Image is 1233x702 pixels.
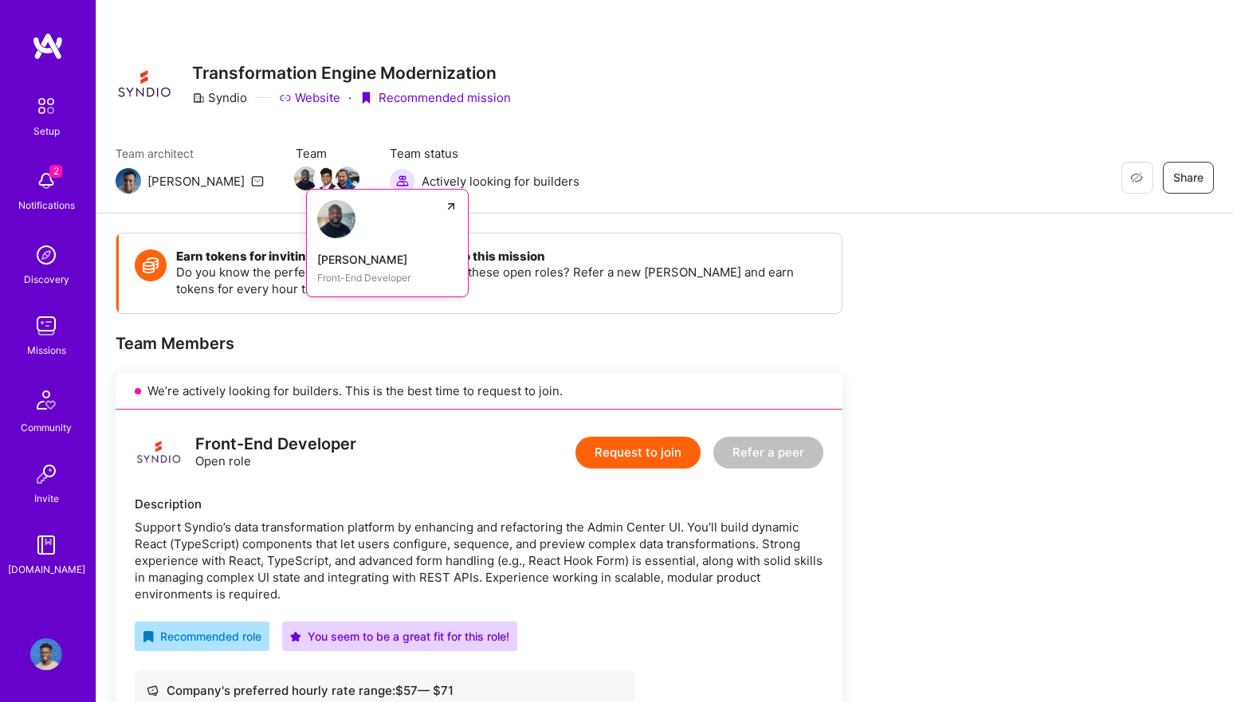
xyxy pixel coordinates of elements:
[316,165,337,192] a: Team Member Avatar
[32,32,64,61] img: logo
[147,173,245,190] div: [PERSON_NAME]
[192,89,247,106] div: Syndio
[296,165,316,192] a: Team Member Avatar
[30,529,62,561] img: guide book
[27,342,66,359] div: Missions
[1163,162,1214,194] button: Share
[251,175,264,187] i: icon Mail
[317,269,457,286] div: Front-End Developer
[135,519,823,602] div: Support Syndio’s data transformation platform by enhancing and refactoring the Admin Center UI. Y...
[348,89,351,106] div: ·
[176,264,826,297] p: Do you know the perfect builder for one or more of these open roles? Refer a new [PERSON_NAME] an...
[195,436,356,453] div: Front-End Developer
[575,437,701,469] button: Request to join
[713,437,823,469] button: Refer a peer
[143,631,154,642] i: icon RecommendedBadge
[33,123,60,139] div: Setup
[116,145,264,162] span: Team architect
[143,628,261,645] div: Recommended role
[116,168,141,194] img: Team Architect
[192,92,205,104] i: icon CompanyGray
[445,200,457,213] i: icon ArrowUpRight
[279,89,340,106] a: Website
[34,490,59,507] div: Invite
[359,92,372,104] i: icon PurpleRibbon
[306,189,469,297] a: Patrick Igwe[PERSON_NAME]Front-End Developer
[21,419,72,436] div: Community
[176,249,826,264] h4: Earn tokens for inviting a new [PERSON_NAME] to this mission
[116,373,842,410] div: We’re actively looking for builders. This is the best time to request to join.
[192,63,511,83] h3: Transformation Engine Modernization
[1173,170,1204,186] span: Share
[315,167,339,190] img: Team Member Avatar
[18,197,75,214] div: Notifications
[27,381,65,419] img: Community
[116,333,842,354] div: Team Members
[294,167,318,190] img: Team Member Avatar
[337,165,358,192] a: Team Member Avatar
[49,165,62,178] span: 2
[116,56,173,113] img: Company Logo
[317,251,457,268] div: [PERSON_NAME]
[296,145,358,162] span: Team
[147,682,623,699] div: Company's preferred hourly rate range: $ 57 — $ 71
[30,239,62,271] img: discovery
[195,436,356,469] div: Open role
[30,458,62,490] img: Invite
[317,200,355,238] img: Patrick Igwe
[30,165,62,197] img: bell
[1130,171,1143,184] i: icon EyeClosed
[147,684,159,696] i: icon Cash
[336,167,359,190] img: Team Member Avatar
[290,631,301,642] i: icon PurpleStar
[422,173,579,190] span: Actively looking for builders
[135,429,183,476] img: logo
[29,89,63,123] img: setup
[390,145,579,162] span: Team status
[359,89,511,106] div: Recommended mission
[30,638,62,670] img: User Avatar
[8,561,85,578] div: [DOMAIN_NAME]
[26,638,66,670] a: User Avatar
[135,249,167,281] img: Token icon
[390,168,415,194] img: Actively looking for builders
[290,628,509,645] div: You seem to be a great fit for this role!
[135,496,823,512] div: Description
[30,310,62,342] img: teamwork
[24,271,69,288] div: Discovery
